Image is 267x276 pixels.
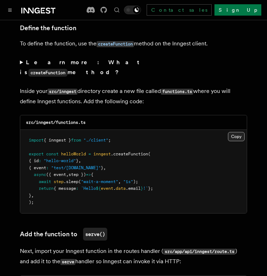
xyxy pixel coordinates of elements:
[148,186,153,191] span: };
[29,193,31,198] span: }
[29,138,44,143] span: import
[97,40,134,47] a: createFunction
[86,172,91,177] span: =>
[148,151,151,156] span: (
[126,186,141,191] span: .email
[76,158,78,163] span: }
[44,158,76,163] span: "hello-world"
[78,179,81,184] span: (
[29,151,44,156] span: export
[116,186,126,191] span: data
[46,151,59,156] span: const
[51,165,101,170] span: "test/[DOMAIN_NAME]"
[81,179,118,184] span: "wait-a-moment"
[39,179,51,184] span: await
[20,23,76,33] a: Define the function
[46,172,66,177] span: ({ event
[61,151,86,156] span: helloWorld
[133,179,138,184] span: );
[113,186,116,191] span: .
[66,172,69,177] span: ,
[6,6,14,14] button: Toggle navigation
[141,186,143,191] span: }
[46,165,49,170] span: :
[83,138,108,143] span: "./client"
[143,186,148,191] span: !`
[69,172,86,177] span: step })
[97,41,134,47] code: createFunction
[29,158,39,163] span: { id
[163,249,235,255] code: src/app/api/inngest/route.ts
[20,246,247,267] p: Next, import your Inngest function in the routes handler ( ) and add it to the handler so Inngest...
[101,186,113,191] span: event
[147,4,212,16] a: Contact sales
[96,186,101,191] span: ${
[48,89,77,95] code: src/inngest
[81,186,96,191] span: `Hello
[39,186,54,191] span: return
[29,200,34,205] span: );
[31,193,34,198] span: ,
[111,151,148,156] span: .createFunction
[78,158,81,163] span: ,
[118,179,121,184] span: ,
[34,172,46,177] span: async
[26,120,86,125] code: src/inngest/functions.ts
[20,59,142,76] strong: Learn more: What is method?
[161,89,193,95] code: functions.ts
[103,165,106,170] span: ,
[60,259,75,265] code: serve
[214,4,261,16] a: Sign Up
[64,179,78,184] span: .sleep
[39,158,41,163] span: :
[76,186,78,191] span: :
[54,179,64,184] span: step
[83,228,107,241] code: serve()
[108,138,111,143] span: ;
[71,138,81,143] span: from
[20,228,107,241] a: Add the function toserve()
[54,186,76,191] span: { message
[29,165,46,170] span: { event
[123,179,133,184] span: "1s"
[20,86,247,106] p: Inside your directory create a new file called where you will define Inngest functions. Add the f...
[93,151,111,156] span: inngest
[88,151,91,156] span: =
[228,132,245,141] button: Copy
[28,69,67,77] code: createFunction
[44,138,71,143] span: { inngest }
[91,172,93,177] span: {
[113,6,121,14] button: Find something...
[124,6,141,14] button: Toggle dark mode
[20,57,247,78] summary: Learn more: What iscreateFunctionmethod?
[20,39,247,49] p: To define the function, use the method on the Inngest client.
[101,165,103,170] span: }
